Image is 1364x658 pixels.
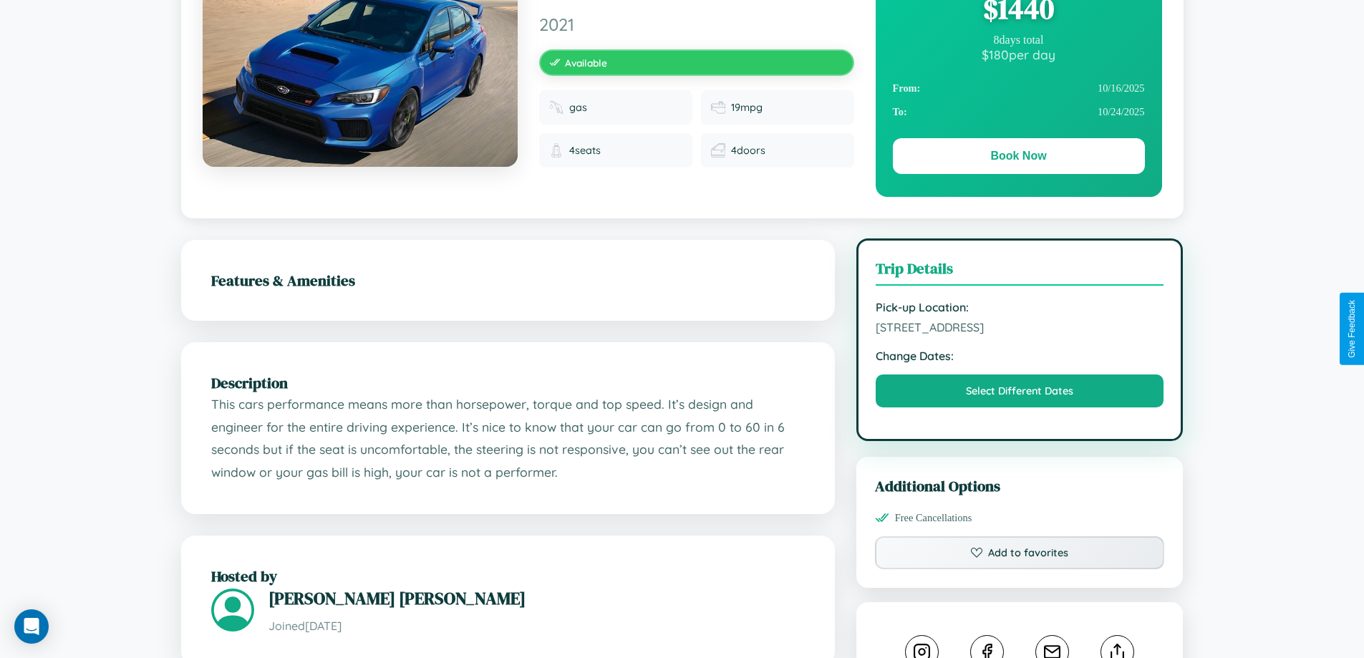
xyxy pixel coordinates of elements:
p: This cars performance means more than horsepower, torque and top speed. It’s design and engineer ... [211,393,805,484]
h3: Additional Options [875,475,1165,496]
h2: Features & Amenities [211,270,805,291]
span: 4 doors [731,144,765,157]
span: 4 seats [569,144,601,157]
p: Joined [DATE] [269,616,805,637]
div: Give Feedback [1347,300,1357,358]
div: $ 180 per day [893,47,1145,62]
div: Open Intercom Messenger [14,609,49,644]
span: 2021 [539,14,854,35]
span: [STREET_ADDRESS] [876,320,1164,334]
h2: Description [211,372,805,393]
span: 19 mpg [731,101,763,114]
img: Fuel efficiency [711,100,725,115]
div: 10 / 24 / 2025 [893,100,1145,124]
div: 10 / 16 / 2025 [893,77,1145,100]
span: Free Cancellations [895,512,972,524]
strong: From: [893,82,921,95]
button: Add to favorites [875,536,1165,569]
button: Select Different Dates [876,374,1164,407]
span: Available [565,57,607,69]
img: Doors [711,143,725,158]
strong: To: [893,106,907,118]
h3: Trip Details [876,258,1164,286]
div: 8 days total [893,34,1145,47]
strong: Change Dates: [876,349,1164,363]
span: gas [569,101,587,114]
strong: Pick-up Location: [876,300,1164,314]
h2: Hosted by [211,566,805,586]
img: Fuel type [549,100,564,115]
img: Seats [549,143,564,158]
h3: [PERSON_NAME] [PERSON_NAME] [269,586,805,610]
button: Book Now [893,138,1145,174]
